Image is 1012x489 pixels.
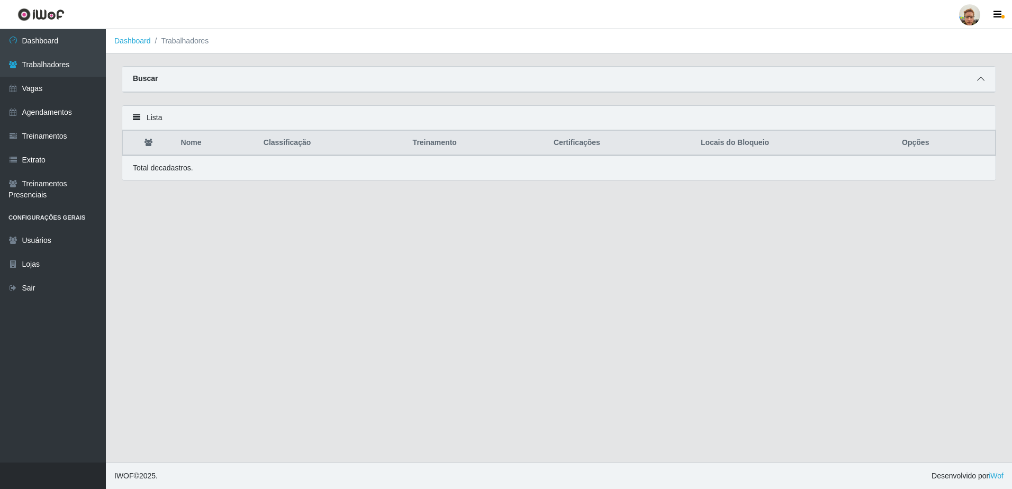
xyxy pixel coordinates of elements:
[932,470,1004,482] span: Desenvolvido por
[257,131,406,156] th: Classificação
[114,37,151,45] a: Dashboard
[133,162,193,174] p: Total de cadastros.
[122,106,996,130] div: Lista
[133,74,158,83] strong: Buscar
[989,472,1004,480] a: iWof
[114,472,134,480] span: IWOF
[547,131,694,156] th: Certificações
[106,29,1012,53] nav: breadcrumb
[114,470,158,482] span: © 2025 .
[694,131,896,156] th: Locais do Bloqueio
[17,8,65,21] img: CoreUI Logo
[406,131,547,156] th: Treinamento
[151,35,209,47] li: Trabalhadores
[175,131,257,156] th: Nome
[896,131,995,156] th: Opções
